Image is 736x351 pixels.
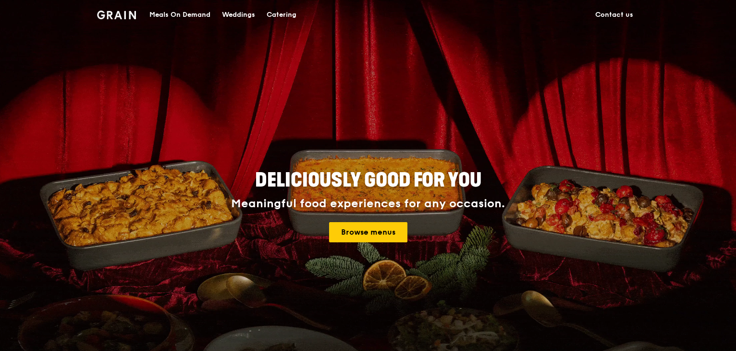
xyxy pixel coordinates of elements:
div: Meals On Demand [149,0,210,29]
span: Deliciously good for you [255,169,481,192]
a: Catering [261,0,302,29]
a: Browse menus [329,222,407,242]
a: Weddings [216,0,261,29]
div: Catering [267,0,296,29]
a: Contact us [589,0,639,29]
div: Meaningful food experiences for any occasion. [195,197,541,211]
div: Weddings [222,0,255,29]
img: Grain [97,11,136,19]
